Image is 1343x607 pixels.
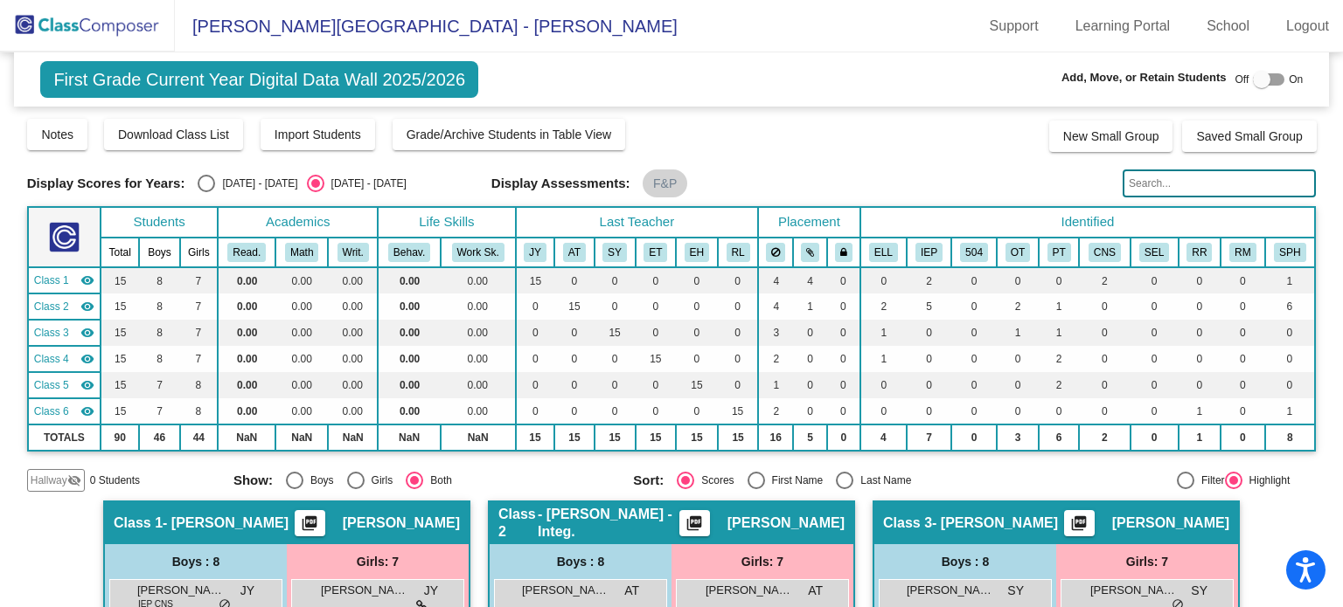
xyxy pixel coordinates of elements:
td: 15 [554,293,594,320]
td: 0.00 [275,267,328,293]
button: JY [524,243,546,262]
span: Off [1235,72,1249,87]
td: 0 [636,267,676,293]
button: Print Students Details [679,510,710,536]
span: Hallway [31,472,67,488]
div: [DATE] - [DATE] [324,176,407,191]
td: 0 [907,398,951,424]
td: 0 [951,424,997,451]
td: Julie Yorks - Julie Yorks [28,267,101,293]
td: 7 [139,398,179,424]
td: 15 [676,372,718,398]
td: 0 [1131,293,1179,320]
td: 7 [139,372,179,398]
td: 0 [827,346,860,372]
button: ET [644,243,667,262]
td: 0 [554,320,594,346]
td: 0.00 [275,346,328,372]
td: 0 [516,346,555,372]
td: 0 [516,372,555,398]
td: 0 [676,320,718,346]
td: 0 [1221,293,1264,320]
td: 0 [636,293,676,320]
button: Grade/Archive Students in Table View [393,119,626,150]
td: 0 [827,293,860,320]
button: EH [685,243,709,262]
td: 4 [758,267,793,293]
td: 0 [1131,424,1179,451]
td: 0.00 [275,372,328,398]
td: 0 [951,398,997,424]
mat-icon: picture_as_pdf [299,514,320,539]
td: 4 [793,267,827,293]
mat-icon: visibility [80,352,94,366]
td: 0 [997,346,1039,372]
td: 0 [595,346,636,372]
button: SY [602,243,627,262]
td: 0 [718,372,758,398]
td: 15 [636,424,676,451]
td: 0.00 [378,320,440,346]
td: 0 [1131,346,1179,372]
td: 15 [595,320,636,346]
mat-icon: visibility [80,273,94,287]
td: 2 [860,293,907,320]
span: Add, Move, or Retain Students [1061,69,1227,86]
button: Writ. [337,243,369,262]
td: 0 [951,267,997,293]
td: 7 [180,267,219,293]
td: 8 [180,398,219,424]
th: Students [101,207,218,238]
td: 0 [1179,346,1221,372]
td: 0 [1221,267,1264,293]
td: 46 [139,424,179,451]
span: Class 2 [34,299,69,314]
mat-icon: visibility [80,404,94,418]
td: 0.00 [218,372,275,398]
td: 0 [718,267,758,293]
td: 0 [676,398,718,424]
td: 2 [997,293,1039,320]
td: 8 [1265,424,1316,451]
td: Erin Tochterman - Tochterman [28,346,101,372]
td: 2 [907,267,951,293]
td: 0 [1079,372,1130,398]
mat-icon: visibility [80,378,94,392]
button: Work Sk. [452,243,504,262]
div: Both [423,472,452,488]
td: 1 [758,372,793,398]
td: 0.00 [328,293,378,320]
button: RR [1186,243,1212,262]
td: 0 [860,372,907,398]
mat-radio-group: Select an option [633,472,1019,489]
td: 0.00 [275,293,328,320]
mat-icon: picture_as_pdf [1068,514,1089,539]
th: Stephanie Yorke [595,238,636,267]
td: 0.00 [441,267,516,293]
button: Math [285,243,318,262]
td: 0.00 [218,293,275,320]
td: 0.00 [441,372,516,398]
td: 0 [827,267,860,293]
a: Logout [1272,12,1343,40]
td: 0 [676,346,718,372]
td: 5 [793,424,827,451]
button: RM [1229,243,1256,262]
td: 0 [676,267,718,293]
td: 0.00 [441,346,516,372]
td: 7 [180,346,219,372]
a: Learning Portal [1061,12,1185,40]
th: Individualized Education Plan (Currently has an IEP) [907,238,951,267]
td: 0 [718,293,758,320]
td: 0.00 [378,372,440,398]
button: New Small Group [1049,121,1173,152]
mat-icon: picture_as_pdf [684,514,705,539]
button: SEL [1139,243,1169,262]
td: 0 [1265,320,1316,346]
button: Print Students Details [295,510,325,536]
td: 0 [997,372,1039,398]
td: 15 [718,424,758,451]
td: 3 [997,424,1039,451]
td: 0 [554,267,594,293]
td: 0 [636,398,676,424]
